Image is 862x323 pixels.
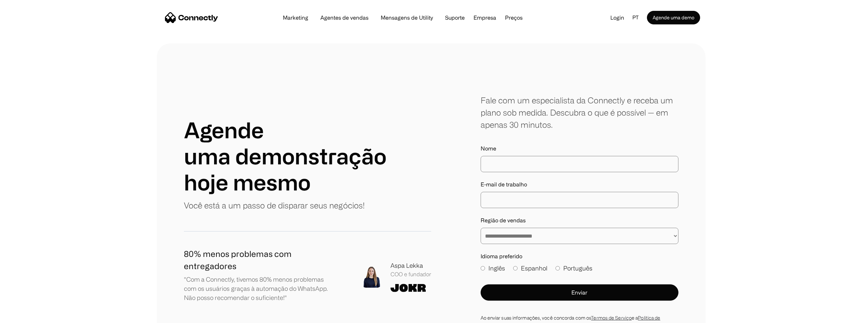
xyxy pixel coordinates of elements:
div: pt [632,13,639,23]
label: Português [555,264,592,273]
label: Idioma preferido [481,252,678,260]
label: Inglês [481,264,505,273]
aside: Language selected: Português (Brasil) [7,310,41,321]
div: COO e fundador [391,270,431,278]
label: Região de vendas [481,216,678,224]
a: Mensagens de Utility [375,15,438,20]
input: Inglês [481,266,485,270]
input: Português [555,266,560,270]
a: Termos de Serviço [591,315,632,320]
p: "Com a Connectly, tivemos 80% menos problemas com os usuários graças à automação do WhatsApp. Não... [184,275,332,302]
input: Espanhol [513,266,518,270]
a: home [165,13,218,23]
div: pt [630,13,647,23]
div: Aspa Lekka [391,261,431,270]
button: Enviar [481,284,678,301]
label: Nome [481,144,678,153]
div: Empresa [471,13,498,22]
a: Agentes de vendas [315,15,374,20]
a: Suporte [440,15,470,20]
a: Agende uma demo [647,11,700,24]
label: Espanhol [513,264,547,273]
h1: Agende uma demonstração hoje mesmo [184,117,431,195]
div: Empresa [474,13,496,22]
a: Marketing [277,15,314,20]
ul: Language list [14,311,41,321]
div: Fale com um especialista da Connectly e receba um plano sob medida. Descubra o que é possível — e... [481,94,678,131]
a: Login [605,13,630,23]
p: Você está a um passo de disparar seus negócios! [184,199,365,211]
a: Preços [500,15,528,20]
h1: 80% menos problemas com entregadores [184,248,332,272]
label: E-mail de trabalho [481,180,678,188]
